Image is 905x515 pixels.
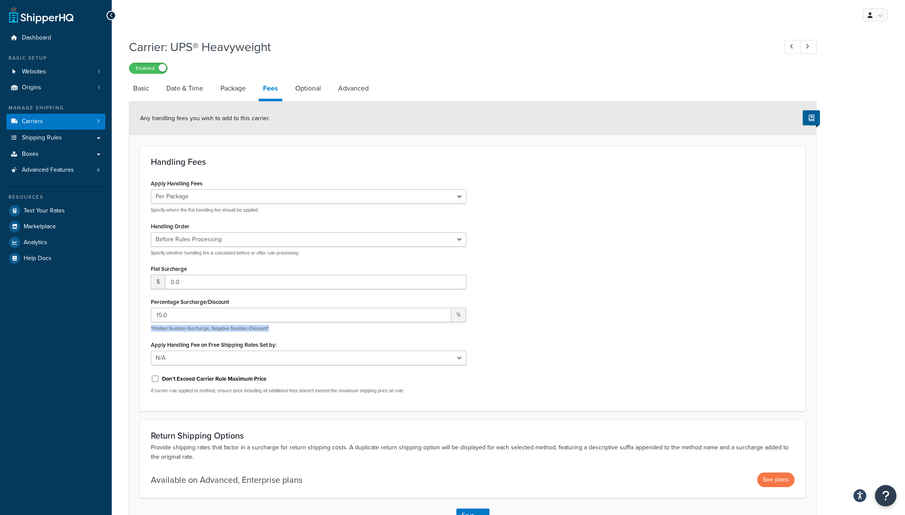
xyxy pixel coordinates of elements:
label: Enabled [129,63,167,73]
span: Marketplace [24,223,56,230]
a: Advanced [334,78,373,99]
div: Manage Shipping [6,104,105,112]
button: See plans [757,473,795,487]
span: Help Docs [24,255,52,262]
p: Specify whether handling fee is calculated before or after rule processing [151,250,466,256]
a: Boxes [6,146,105,162]
span: Test Your Rates [24,207,65,215]
span: 7 [97,118,100,125]
a: Basic [129,78,153,99]
a: Date & Time [162,78,208,99]
span: Carriers [22,118,43,125]
li: Carriers [6,114,105,130]
a: Optional [291,78,325,99]
span: Websites [22,68,46,76]
a: Test Your Rates [6,203,105,218]
a: Fees [259,78,282,101]
label: Percentage Surcharge/Discount [151,299,229,305]
span: Advanced Features [22,167,74,174]
a: Help Docs [6,251,105,266]
button: Open Resource Center [875,485,896,506]
p: Provide shipping rates that factor in a surcharge for return shipping costs. A duplicate return s... [151,443,795,462]
span: 1 [98,84,100,91]
a: Package [216,78,250,99]
label: Apply Handling Fees [151,180,202,187]
label: Flat Surcharge [151,266,187,272]
span: $ [151,275,165,289]
a: Origins1 [6,80,105,96]
div: Resources [6,194,105,201]
a: Shipping Rules [6,130,105,146]
p: If carrier rule applied to method, ensure price including all additional fees doesn't exceed the ... [151,388,466,394]
p: Specify where the flat handling fee should be applied [151,207,466,213]
span: Shipping Rules [22,134,62,142]
div: Basic Setup [6,55,105,62]
span: % [451,308,466,322]
a: Analytics [6,235,105,250]
span: Dashboard [22,34,51,42]
label: Handling Order [151,223,190,230]
span: Any handling fees you wish to add to this carrier. [140,114,270,123]
li: Websites [6,64,105,80]
a: Dashboard [6,30,105,46]
a: Carriers7 [6,114,105,130]
label: Don't Exceed Carrier Rule Maximum Price [162,375,266,383]
h3: Handling Fees [151,157,795,167]
label: Apply Handling Fee on Free Shipping Rates Set by: [151,342,277,348]
a: Websites1 [6,64,105,80]
span: 4 [97,167,100,174]
span: Boxes [22,151,39,158]
span: Origins [22,84,41,91]
p: Available on Advanced, Enterprise plans [151,474,303,486]
h1: Carrier: UPS® Heavyweight [129,39,768,55]
span: Analytics [24,239,47,246]
a: Marketplace [6,219,105,234]
a: Next Record [800,40,817,54]
li: Advanced Features [6,162,105,178]
p: *Positive Number=Surcharge, Negative Number=Discount* [151,325,466,332]
li: Origins [6,80,105,96]
a: Previous Record [784,40,801,54]
span: 1 [98,68,100,76]
h3: Return Shipping Options [151,431,795,440]
button: Show Help Docs [803,110,820,125]
a: Advanced Features4 [6,162,105,178]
